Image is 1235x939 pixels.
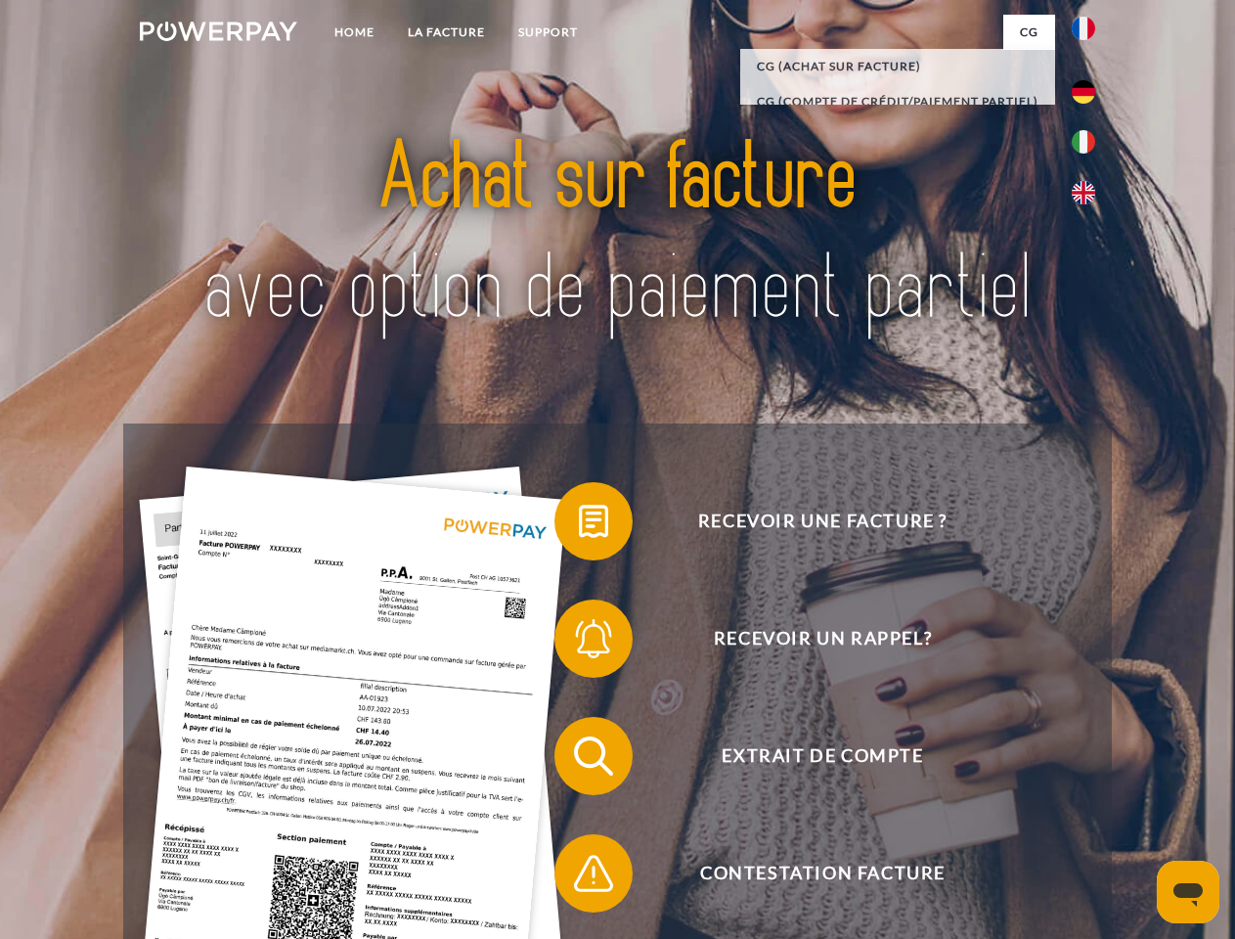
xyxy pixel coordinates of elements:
[740,84,1055,119] a: CG (Compte de crédit/paiement partiel)
[1072,130,1095,154] img: it
[569,732,618,781] img: qb_search.svg
[1157,861,1219,923] iframe: Bouton de lancement de la fenêtre de messagerie
[1072,181,1095,204] img: en
[391,15,502,50] a: LA FACTURE
[554,482,1063,560] button: Recevoir une facture ?
[502,15,595,50] a: Support
[187,94,1048,375] img: title-powerpay_fr.svg
[1003,15,1055,50] a: CG
[740,49,1055,84] a: CG (achat sur facture)
[554,717,1063,795] button: Extrait de compte
[583,717,1062,795] span: Extrait de compte
[569,614,618,663] img: qb_bell.svg
[583,834,1062,913] span: Contestation Facture
[583,600,1062,678] span: Recevoir un rappel?
[554,834,1063,913] button: Contestation Facture
[583,482,1062,560] span: Recevoir une facture ?
[318,15,391,50] a: Home
[554,600,1063,678] button: Recevoir un rappel?
[1072,17,1095,40] img: fr
[1072,80,1095,104] img: de
[140,22,297,41] img: logo-powerpay-white.svg
[569,497,618,546] img: qb_bill.svg
[569,849,618,898] img: qb_warning.svg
